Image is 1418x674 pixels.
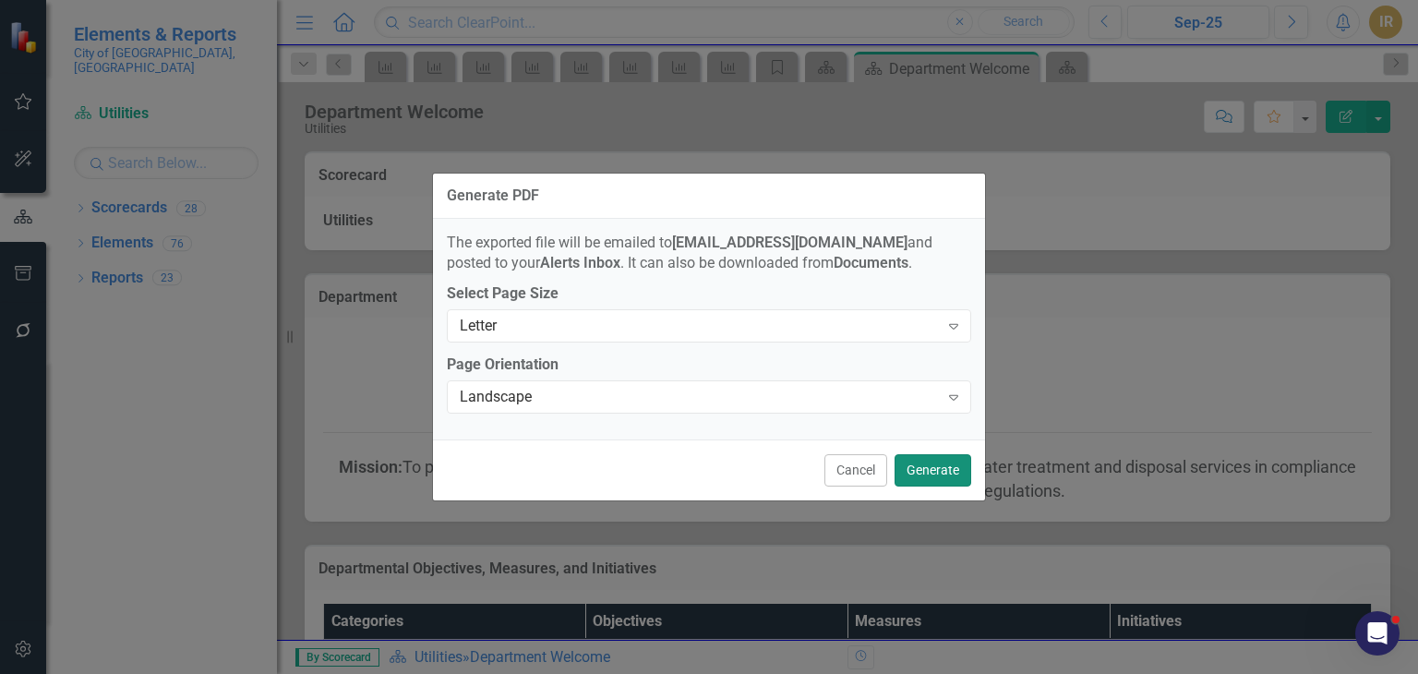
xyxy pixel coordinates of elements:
[447,355,971,376] label: Page Orientation
[447,187,539,204] div: Generate PDF
[895,454,971,487] button: Generate
[460,387,939,408] div: Landscape
[460,316,939,337] div: Letter
[447,283,971,305] label: Select Page Size
[672,234,907,251] strong: [EMAIL_ADDRESS][DOMAIN_NAME]
[1355,611,1400,656] iframe: Intercom live chat
[824,454,887,487] button: Cancel
[540,254,620,271] strong: Alerts Inbox
[834,254,908,271] strong: Documents
[447,234,932,272] span: The exported file will be emailed to and posted to your . It can also be downloaded from .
